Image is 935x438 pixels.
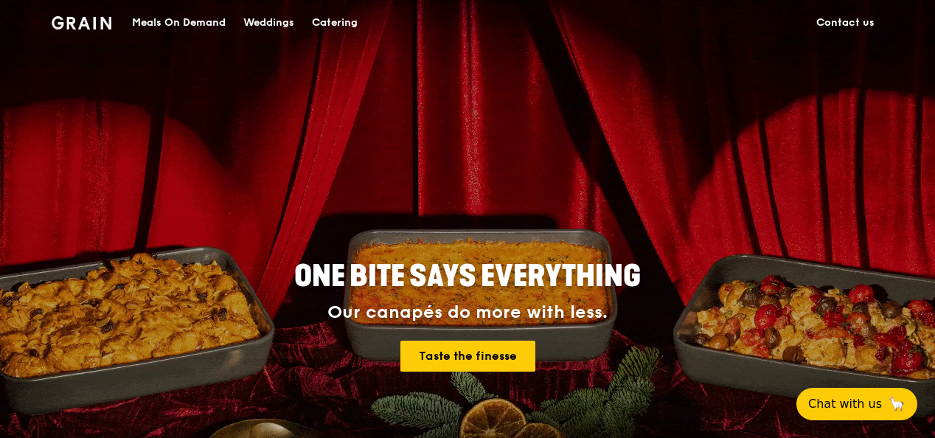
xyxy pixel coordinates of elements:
div: Meals On Demand [132,1,226,45]
a: Weddings [234,1,303,45]
span: 🦙 [888,395,906,413]
div: Catering [312,1,358,45]
a: Contact us [807,1,883,45]
div: Our canapés do more with less. [202,302,733,323]
span: Chat with us [808,395,882,413]
div: Weddings [243,1,294,45]
button: Chat with us🦙 [796,388,917,420]
span: ONE BITE SAYS EVERYTHING [294,259,641,294]
a: Taste the finesse [400,341,535,372]
img: Grain [52,16,111,29]
a: Catering [303,1,366,45]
